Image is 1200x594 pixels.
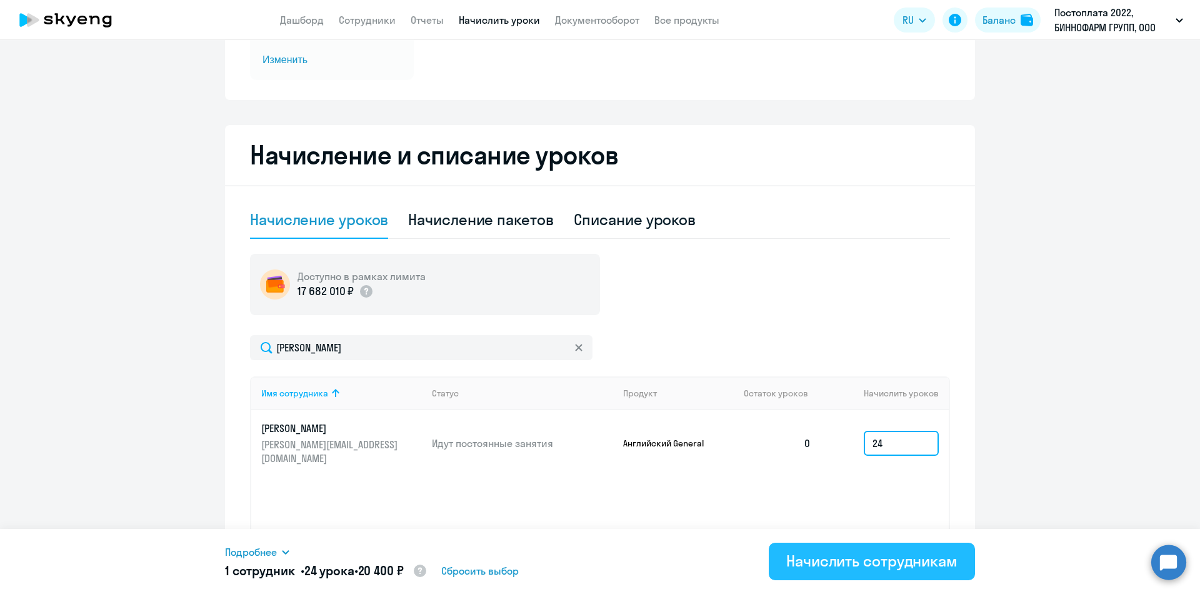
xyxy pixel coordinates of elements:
a: Сотрудники [339,14,396,26]
div: Начисление пакетов [408,209,553,229]
span: Остаток уроков [744,388,808,399]
div: Списание уроков [574,209,696,229]
h5: 1 сотрудник • • [225,562,427,581]
a: Все продукты [654,14,719,26]
h2: Начисление и списание уроков [250,140,950,170]
button: RU [894,8,935,33]
p: Английский General [623,438,717,449]
div: Имя сотрудника [261,388,328,399]
img: balance [1021,14,1033,26]
th: Начислить уроков [821,376,949,410]
a: Начислить уроки [459,14,540,26]
div: Статус [432,388,459,399]
a: Отчеты [411,14,444,26]
a: Дашборд [280,14,324,26]
span: RU [902,13,914,28]
div: Начисление уроков [250,209,388,229]
div: Баланс [982,13,1016,28]
button: Постоплата 2022, БИННОФАРМ ГРУПП, ООО [1048,5,1189,35]
div: Продукт [623,388,734,399]
div: Продукт [623,388,657,399]
p: 17 682 010 ₽ [297,283,354,300]
p: [PERSON_NAME][EMAIL_ADDRESS][DOMAIN_NAME] [261,438,401,465]
p: Идут постоянные занятия [432,436,613,450]
p: [PERSON_NAME] [261,421,401,435]
button: Балансbalance [975,8,1041,33]
span: 20 400 ₽ [358,563,404,578]
span: Изменить [262,53,401,68]
img: wallet-circle.png [260,269,290,300]
div: Начислить сотрудникам [786,551,957,571]
div: Остаток уроков [744,388,821,399]
a: [PERSON_NAME][PERSON_NAME][EMAIL_ADDRESS][DOMAIN_NAME] [261,421,422,465]
input: Поиск по имени, email, продукту или статусу [250,335,592,360]
span: 24 урока [304,563,354,578]
button: Начислить сотрудникам [769,543,975,580]
span: Подробнее [225,545,277,560]
h5: Доступно в рамках лимита [297,269,426,283]
a: Документооборот [555,14,639,26]
div: Имя сотрудника [261,388,422,399]
p: Постоплата 2022, БИННОФАРМ ГРУПП, ООО [1054,5,1171,35]
span: Сбросить выбор [441,563,519,578]
div: Статус [432,388,613,399]
td: 0 [734,410,821,476]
